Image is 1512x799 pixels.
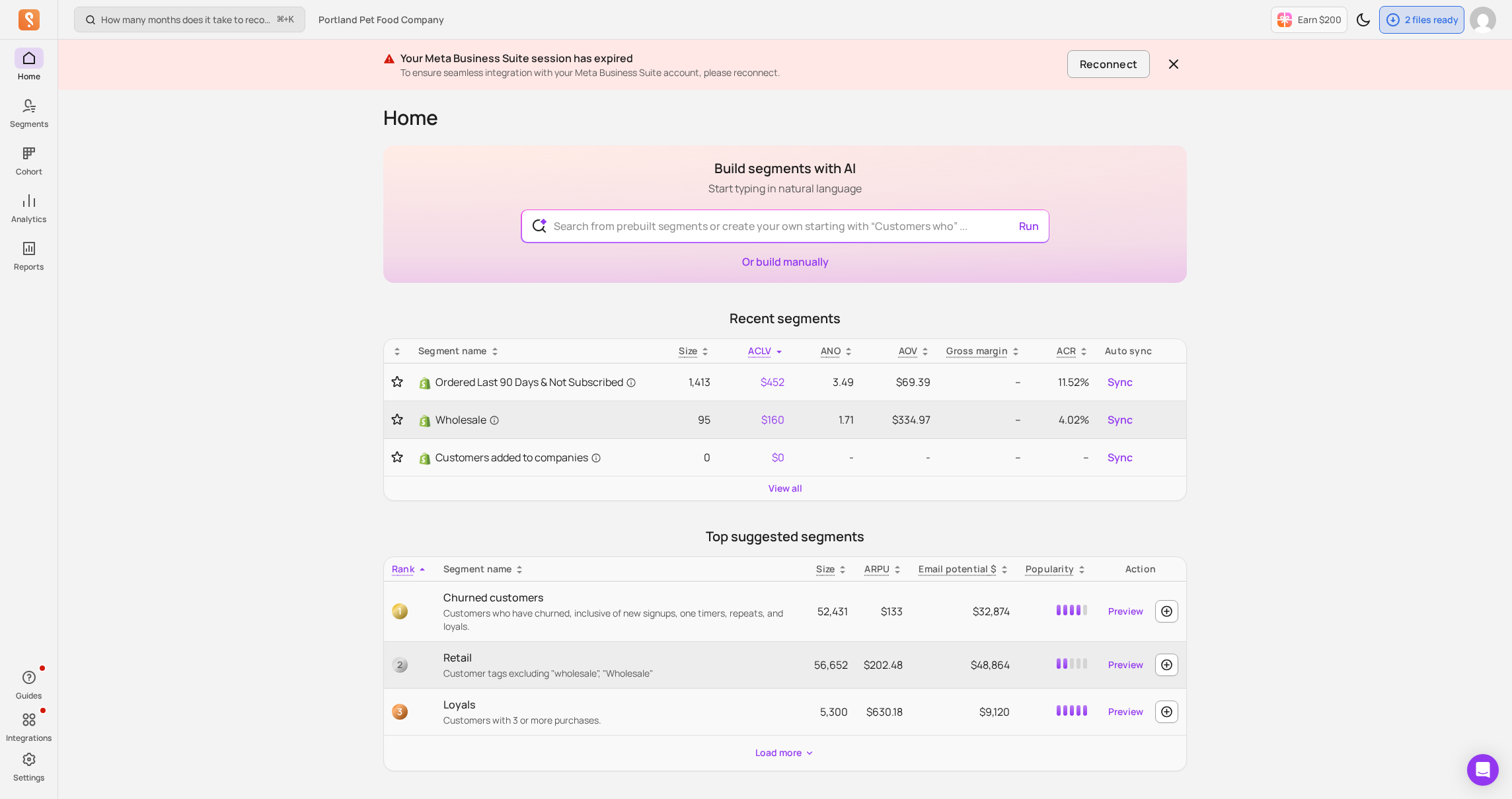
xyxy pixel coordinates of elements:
button: Toggle favorite [392,375,402,389]
button: How many months does it take to recover my CAC (Customer Acquisition Cost)?⌘+K [74,7,305,32]
p: Top suggested segments [383,527,1187,546]
p: 2 files ready [1405,13,1458,26]
button: Toggle favorite [392,413,402,426]
p: $452 [726,374,784,390]
p: Customers with 3 or more purchases. [443,714,798,727]
span: $48,864 [971,658,1010,672]
span: Sync [1108,374,1133,390]
span: Size [816,562,835,575]
p: Email potential $ [919,562,997,576]
button: 2 files ready [1379,6,1464,34]
div: Segment name [418,344,643,358]
div: Open Intercom Messenger [1467,754,1499,786]
p: Recent segments [383,309,1187,328]
p: Reports [14,262,44,272]
p: -- [946,449,1021,465]
span: 52,431 [817,604,848,619]
p: Customers who have churned, inclusive of new signups, one timers, repeats, and loyals. [443,607,798,633]
span: 1 [392,603,408,619]
span: $9,120 [979,704,1010,719]
button: Sync [1105,409,1135,430]
p: Retail [443,650,798,666]
span: ACLV [748,344,771,357]
p: 95 [659,412,710,428]
a: Preview [1103,599,1149,623]
p: $0 [726,449,784,465]
h1: Build segments with AI [708,159,862,178]
p: 4.02% [1037,412,1089,428]
button: Run [1014,213,1044,239]
a: ShopifyOrdered Last 90 Days & Not Subscribed [418,374,643,390]
kbd: K [289,15,294,25]
a: Preview [1103,653,1149,677]
button: Sync [1105,447,1135,468]
span: 2 [392,657,408,673]
a: ShopifyCustomers added to companies [418,449,643,465]
p: $160 [726,412,784,428]
span: + [278,13,294,26]
p: Loyals [443,697,798,712]
a: Or build manually [742,254,829,269]
button: Earn $200 [1271,7,1347,33]
button: Sync [1105,371,1135,393]
button: Load more [750,741,820,765]
span: Sync [1108,412,1133,428]
a: View all [769,482,802,495]
p: -- [946,374,1021,390]
a: ShopifyWholesale [418,412,643,428]
p: Segments [10,119,48,130]
p: Guides [16,691,42,701]
p: $69.39 [870,374,930,390]
a: Preview [1103,700,1149,724]
p: Start typing in natural language [708,180,862,196]
p: Popularity [1026,562,1074,576]
p: Cohort [16,167,42,177]
p: Integrations [6,733,52,743]
p: - [870,449,930,465]
p: ACR [1057,344,1076,358]
p: -- [946,412,1021,428]
span: 3 [392,704,408,720]
p: To ensure seamless integration with your Meta Business Suite account, please reconnect. [400,66,1062,79]
span: Size [679,344,697,357]
button: Portland Pet Food Company [311,8,452,32]
p: $334.97 [870,412,930,428]
p: -- [1037,449,1089,465]
span: Rank [392,562,414,575]
span: $32,874 [973,604,1010,619]
p: Home [18,71,40,82]
button: Guides [15,664,44,704]
p: How many months does it take to recover my CAC (Customer Acquisition Cost)? [101,13,272,26]
p: Your Meta Business Suite session has expired [400,50,1062,66]
span: Wholesale [435,412,500,428]
span: Ordered Last 90 Days & Not Subscribed [435,374,636,390]
p: 1.71 [800,412,854,428]
p: Earn $200 [1298,13,1342,26]
kbd: ⌘ [277,12,284,28]
img: Shopify [418,452,432,465]
p: Analytics [11,214,46,225]
p: Settings [13,773,44,783]
input: Search from prebuilt segments or create your own starting with “Customers who” ... [543,210,1028,242]
div: Auto sync [1105,344,1178,358]
div: Action [1103,562,1178,576]
img: Shopify [418,414,432,428]
span: Customers added to companies [435,449,601,465]
p: ARPU [864,562,889,576]
p: Gross margin [946,344,1008,358]
p: 11.52% [1037,374,1089,390]
h1: Home [383,106,1187,130]
img: avatar [1470,7,1496,33]
span: Sync [1108,449,1133,465]
span: 5,300 [820,704,848,719]
button: Toggle favorite [392,451,402,464]
p: 0 [659,449,710,465]
button: Reconnect [1067,50,1150,78]
p: Customer tags excluding "wholesale", "Wholesale" [443,667,798,680]
p: 1,413 [659,374,710,390]
img: Shopify [418,377,432,390]
p: Churned customers [443,590,798,605]
p: AOV [899,344,918,358]
button: Toggle dark mode [1350,7,1377,33]
span: ANO [821,344,841,357]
